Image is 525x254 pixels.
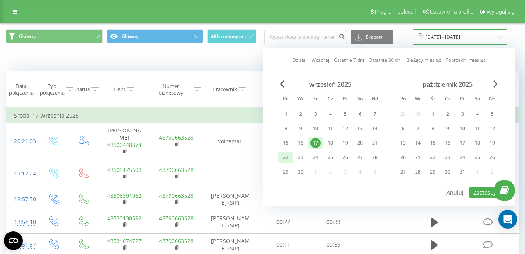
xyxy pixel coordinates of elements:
[340,152,350,163] div: 26
[310,123,321,134] div: 10
[215,34,247,39] span: Harmonogram
[487,109,497,119] div: 5
[455,166,470,178] div: pt 31 paź 2025
[446,56,486,64] a: Poprzedni miesiąc
[281,167,291,177] div: 29
[338,152,353,163] div: pt 26 wrz 2025
[485,123,500,134] div: ndz 12 paź 2025
[278,80,382,88] div: wrzesień 2025
[455,123,470,134] div: pt 10 paź 2025
[308,137,323,149] div: śr 17 wrz 2025
[338,123,353,134] div: pt 12 wrz 2025
[325,123,335,134] div: 11
[427,94,439,106] abbr: środa
[425,108,440,120] div: śr 1 paź 2025
[457,152,468,163] div: 24
[14,215,30,230] div: 18:54:10
[455,108,470,120] div: pt 3 paź 2025
[396,137,410,149] div: pon 13 paź 2025
[457,94,468,106] abbr: piątek
[310,138,321,148] div: 17
[470,108,485,120] div: sob 4 paź 2025
[281,138,291,148] div: 15
[442,94,453,106] abbr: czwartek
[280,94,292,106] abbr: poniedziałek
[278,166,293,178] div: pon 29 wrz 2025
[367,108,382,120] div: ndz 7 wrz 2025
[4,231,23,250] button: Open CMP widget
[493,80,498,88] span: Next Month
[14,134,30,149] div: 20:21:03
[440,166,455,178] div: czw 30 paź 2025
[325,138,335,148] div: 18
[340,138,350,148] div: 19
[396,123,410,134] div: pon 6 paź 2025
[370,123,380,134] div: 14
[457,123,468,134] div: 10
[107,192,142,199] a: 48508391962
[443,123,453,134] div: 9
[440,137,455,149] div: czw 16 paź 2025
[308,123,323,134] div: śr 10 wrz 2025
[398,138,408,148] div: 13
[485,137,500,149] div: ndz 19 paź 2025
[312,56,329,64] a: Wczoraj
[351,30,393,44] button: Eksport
[339,94,351,106] abbr: piątek
[353,137,367,149] div: sob 20 wrz 2025
[442,187,468,198] button: Anuluj
[396,152,410,163] div: pon 20 paź 2025
[258,159,308,188] td: 00:04
[281,123,291,134] div: 8
[280,80,285,88] span: Previous Month
[340,123,350,134] div: 12
[14,192,30,207] div: 18:57:50
[151,83,192,96] div: Numer biznesowy
[14,166,30,181] div: 19:12:24
[470,152,485,163] div: sob 25 paź 2025
[107,29,204,43] button: Główny
[213,86,237,93] div: Pracownik
[398,167,408,177] div: 27
[353,152,367,163] div: sob 27 wrz 2025
[355,123,365,134] div: 13
[425,152,440,163] div: śr 22 paź 2025
[338,137,353,149] div: pt 19 wrz 2025
[428,109,438,119] div: 1
[396,166,410,178] div: pon 27 paź 2025
[107,166,142,174] a: 48505175693
[14,237,30,252] div: 18:51:37
[278,152,293,163] div: pon 22 wrz 2025
[410,137,425,149] div: wt 14 paź 2025
[440,152,455,163] div: czw 23 paź 2025
[334,56,364,64] a: Ostatnie 7 dni
[370,152,380,163] div: 28
[425,137,440,149] div: śr 15 paź 2025
[440,108,455,120] div: czw 2 paź 2025
[472,109,482,119] div: 4
[470,123,485,134] div: sob 11 paź 2025
[310,109,321,119] div: 3
[293,152,308,163] div: wt 23 wrz 2025
[369,94,381,106] abbr: niedziela
[396,80,500,88] div: październik 2025
[487,152,497,163] div: 26
[258,188,308,211] td: 00:10
[308,108,323,120] div: śr 3 wrz 2025
[281,109,291,119] div: 1
[293,123,308,134] div: wt 9 wrz 2025
[112,86,125,93] div: Klient
[6,29,103,43] button: Główny
[487,123,497,134] div: 12
[292,56,307,64] a: Dzisiaj
[430,9,474,15] span: Ustawienia profilu
[207,29,256,43] button: Harmonogram
[443,167,453,177] div: 30
[107,215,142,222] a: 48530130592
[485,152,500,163] div: ndz 26 paź 2025
[428,123,438,134] div: 8
[202,123,258,159] td: Voicemail
[6,108,519,123] td: Środa, 17 Września 2025
[325,152,335,163] div: 25
[369,56,401,64] a: Ostatnie 30 dni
